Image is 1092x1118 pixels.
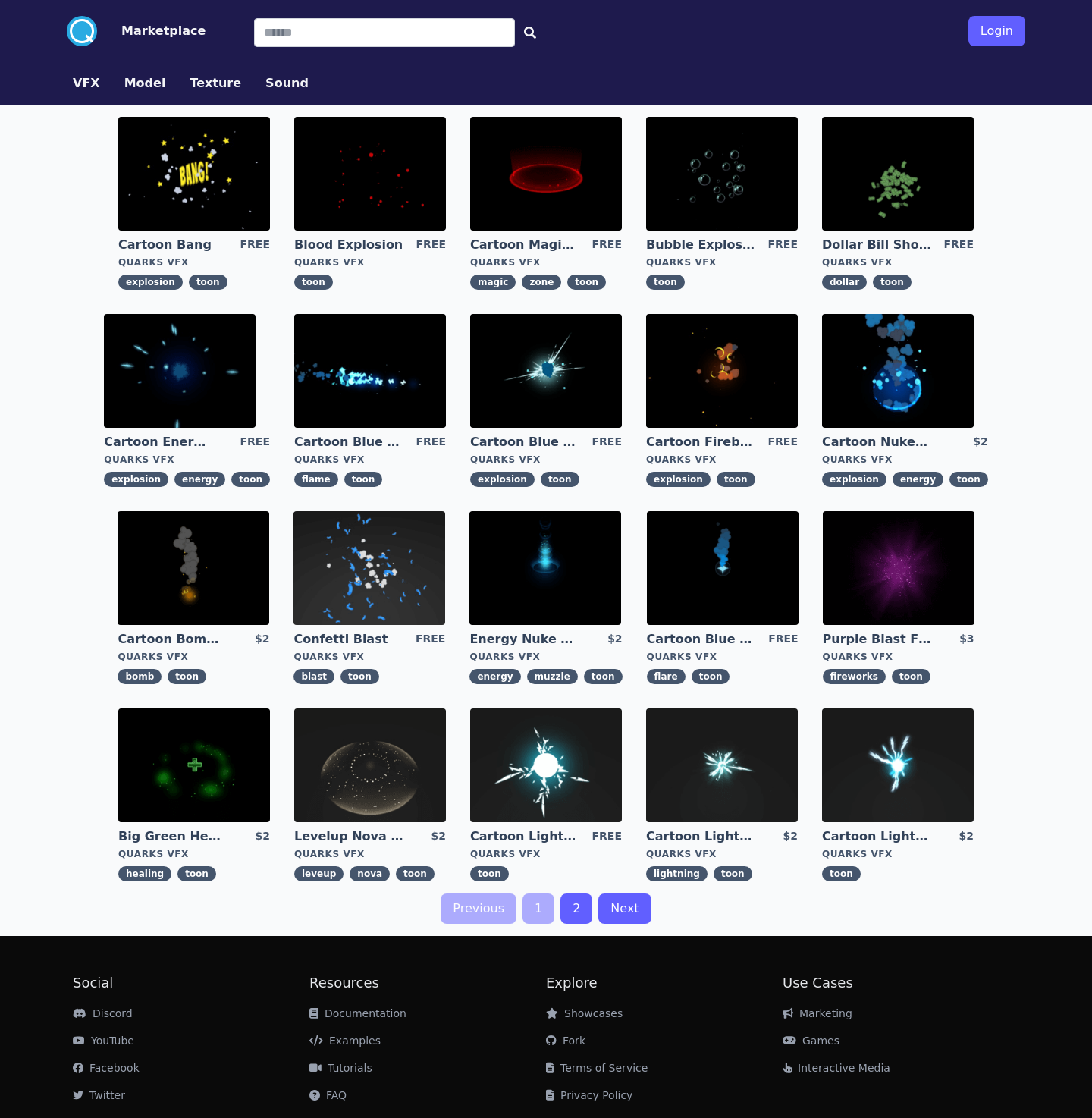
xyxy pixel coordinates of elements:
[118,117,270,231] img: imgAlt
[97,22,206,40] a: Marketplace
[646,117,798,231] img: imgAlt
[592,828,622,845] div: FREE
[470,117,622,231] img: imgAlt
[104,454,270,466] div: Quarks VFX
[592,237,622,253] div: FREE
[469,511,621,625] img: imgAlt
[607,631,622,648] div: $2
[822,434,931,451] a: Cartoon Nuke Energy Explosion
[294,256,446,269] div: Quarks VFX
[598,893,651,924] a: Next
[255,631,269,648] div: $2
[646,454,798,466] div: Quarks VFX
[118,256,270,269] div: Quarks VFX
[294,434,403,451] a: Cartoon Blue Flamethrower
[783,1062,890,1074] a: Interactive Media
[294,117,446,231] img: imgAlt
[646,828,755,845] a: Cartoon Lightning Ball Explosion
[112,74,178,93] a: Model
[190,74,241,93] button: Texture
[293,631,403,648] a: Confetti Blast
[646,866,708,881] span: lightning
[783,1007,852,1019] a: Marketing
[118,275,183,290] span: explosion
[104,314,256,428] img: imgAlt
[822,314,974,428] img: imgAlt
[118,828,227,845] a: Big Green Healing Effect
[469,631,579,648] a: Energy Nuke Muzzle Flash
[118,651,269,663] div: Quarks VFX
[959,828,974,845] div: $2
[470,314,622,428] img: imgAlt
[254,18,515,47] input: Search
[822,117,974,231] img: imgAlt
[416,434,446,451] div: FREE
[177,866,216,881] span: toon
[783,828,798,845] div: $2
[892,669,930,684] span: toon
[646,314,798,428] img: imgAlt
[646,472,711,487] span: explosion
[527,669,578,684] span: muzzle
[396,866,435,881] span: toon
[61,74,112,93] a: VFX
[823,651,974,663] div: Quarks VFX
[309,1007,406,1019] a: Documentation
[646,275,685,290] span: toon
[822,866,861,881] span: toon
[416,237,446,253] div: FREE
[968,10,1025,52] a: Login
[470,434,579,451] a: Cartoon Blue Gas Explosion
[470,275,516,290] span: magic
[73,1007,133,1019] a: Discord
[294,848,446,860] div: Quarks VFX
[431,828,446,845] div: $2
[73,1035,134,1047] a: YouTube
[592,434,622,451] div: FREE
[253,74,321,93] a: Sound
[469,651,622,663] div: Quarks VFX
[783,972,1019,994] h2: Use Cases
[647,651,799,663] div: Quarks VFX
[294,275,333,290] span: toon
[240,237,270,253] div: FREE
[647,631,756,648] a: Cartoon Blue Flare
[822,708,974,822] img: imgAlt
[240,434,270,451] div: FREE
[265,74,309,93] button: Sound
[949,472,988,487] span: toon
[646,848,798,860] div: Quarks VFX
[560,893,592,924] a: 2
[118,511,269,625] img: imgAlt
[783,1035,839,1047] a: Games
[294,454,446,466] div: Quarks VFX
[73,1062,140,1074] a: Facebook
[646,434,755,451] a: Cartoon Fireball Explosion
[647,511,799,625] img: imgAlt
[340,669,379,684] span: toon
[717,472,755,487] span: toon
[118,631,227,648] a: Cartoon Bomb Fuse
[768,631,798,648] div: FREE
[309,1089,347,1101] a: FAQ
[893,472,943,487] span: energy
[646,237,755,253] a: Bubble Explosion
[231,472,270,487] span: toon
[344,472,383,487] span: toon
[294,828,403,845] a: Levelup Nova Effect
[714,866,752,881] span: toon
[350,866,390,881] span: nova
[294,237,403,253] a: Blood Explosion
[416,631,445,648] div: FREE
[118,669,162,684] span: bomb
[822,275,867,290] span: dollar
[174,472,225,487] span: energy
[646,708,798,822] img: imgAlt
[118,848,270,860] div: Quarks VFX
[118,237,227,253] a: Cartoon Bang
[973,434,987,451] div: $2
[118,708,270,822] img: imgAlt
[73,74,100,93] button: VFX
[441,893,516,924] a: Previous
[944,237,974,253] div: FREE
